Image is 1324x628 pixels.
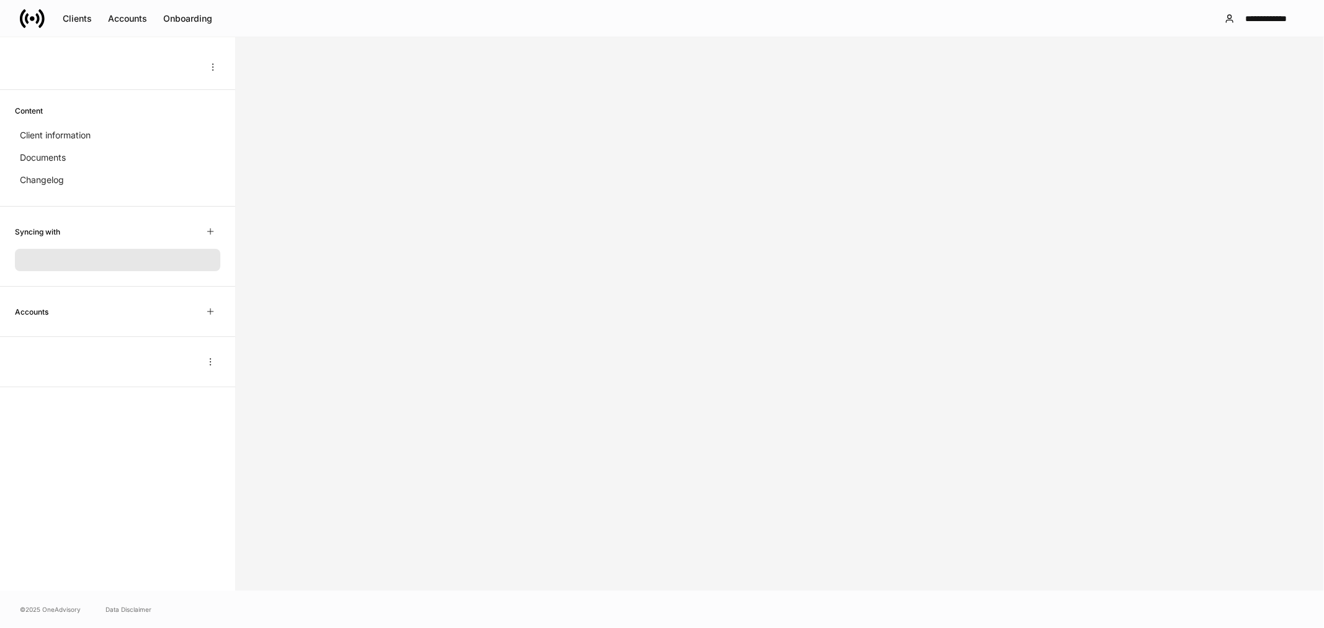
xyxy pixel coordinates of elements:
[15,105,43,117] h6: Content
[20,151,66,164] p: Documents
[15,306,48,318] h6: Accounts
[155,9,220,29] button: Onboarding
[20,174,64,186] p: Changelog
[100,9,155,29] button: Accounts
[163,12,212,25] div: Onboarding
[15,169,220,191] a: Changelog
[15,226,60,238] h6: Syncing with
[108,12,147,25] div: Accounts
[106,604,151,614] a: Data Disclaimer
[20,129,91,141] p: Client information
[55,9,100,29] button: Clients
[20,604,81,614] span: © 2025 OneAdvisory
[63,12,92,25] div: Clients
[15,146,220,169] a: Documents
[15,124,220,146] a: Client information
